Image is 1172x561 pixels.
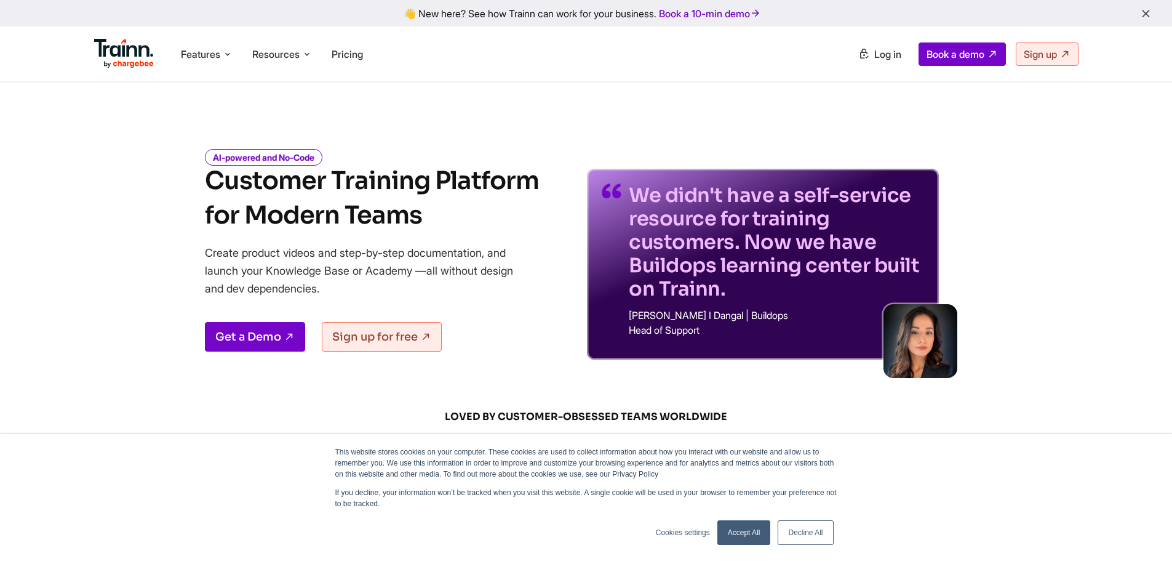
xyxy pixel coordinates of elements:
[205,149,322,166] i: AI-powered and No-Code
[7,7,1165,19] div: 👋 New here? See how Trainn can work for your business.
[883,304,957,378] img: sabina-buildops.d2e8138.png
[335,487,837,509] p: If you decline, your information won’t be tracked when you visit this website. A single cookie wi...
[629,325,924,335] p: Head of Support
[205,164,539,233] h1: Customer Training Platform for Modern Teams
[205,244,531,297] p: Create product videos and step-by-step documentation, and launch your Knowledge Base or Academy —...
[1016,42,1078,66] a: Sign up
[252,47,300,61] span: Resources
[205,322,305,352] a: Get a Demo
[874,48,901,60] span: Log in
[332,48,363,60] a: Pricing
[181,47,220,61] span: Features
[717,520,771,545] a: Accept All
[602,184,621,198] img: quotes-purple.41a7099.svg
[335,446,837,480] p: This website stores cookies on your computer. These cookies are used to collect information about...
[851,43,909,65] a: Log in
[919,42,1006,66] a: Book a demo
[629,310,924,320] p: [PERSON_NAME] I Dangal | Buildops
[322,322,442,352] a: Sign up for free
[291,410,882,424] span: LOVED BY CUSTOMER-OBSESSED TEAMS WORLDWIDE
[94,39,154,68] img: Trainn Logo
[1024,48,1057,60] span: Sign up
[656,5,763,22] a: Book a 10-min demo
[778,520,833,545] a: Decline All
[629,184,924,301] p: We didn't have a self-service resource for training customers. Now we have Buildops learning cent...
[927,48,984,60] span: Book a demo
[656,527,710,538] a: Cookies settings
